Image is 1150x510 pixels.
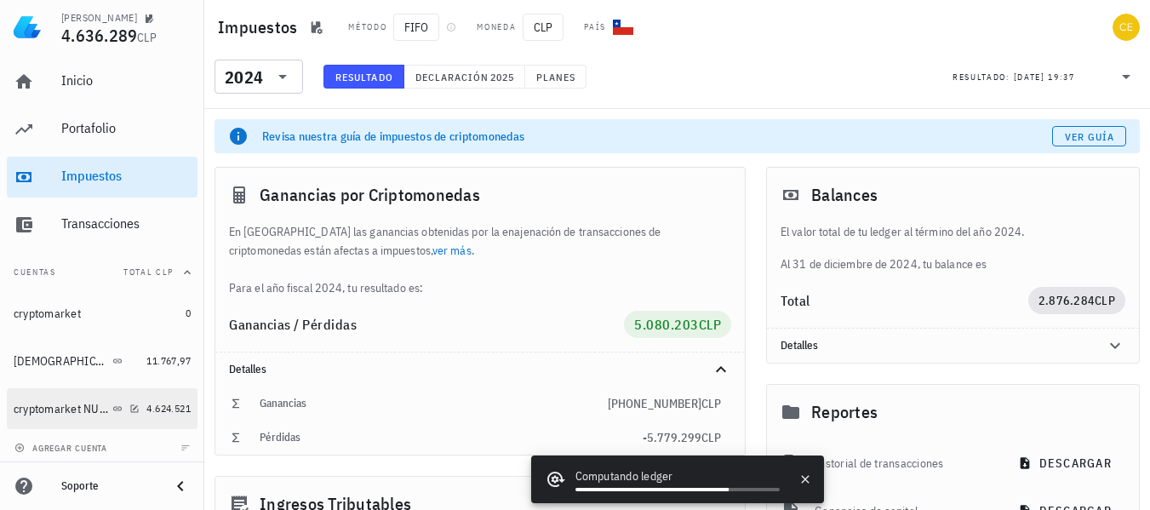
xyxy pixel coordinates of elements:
span: Total CLP [123,266,174,278]
div: Total [781,294,1028,307]
div: Método [348,20,386,34]
span: 5.080.203 [634,316,699,333]
button: Planes [525,65,587,89]
div: Balances [767,168,1139,222]
button: CuentasTotal CLP [7,252,197,293]
span: Resultado [335,71,393,83]
div: En [GEOGRAPHIC_DATA] las ganancias obtenidas por la enajenación de transacciones de criptomonedas... [215,222,745,297]
a: [DEMOGRAPHIC_DATA] 1 11.767,97 [7,341,197,381]
a: Transacciones [7,204,197,245]
div: Historial de transacciones [815,444,993,482]
div: País [584,20,606,34]
a: cryptomarket NUEVA 4.624.521 [7,388,197,429]
div: avatar [1113,14,1140,41]
span: CLP [137,30,157,45]
div: Resultado: [953,66,1014,88]
span: 0 [186,307,191,319]
div: cryptomarket [14,307,81,321]
div: [DATE] 19:37 [1014,69,1075,86]
div: cryptomarket NUEVA [14,402,109,416]
div: Pérdidas [260,431,643,444]
div: Portafolio [61,120,191,136]
div: Transacciones [61,215,191,232]
span: Planes [535,71,576,83]
div: Ganancias por Criptomonedas [215,168,745,222]
span: [PHONE_NUMBER] [608,396,701,411]
div: Detalles [229,363,690,376]
div: 2024 [225,69,263,86]
span: CLP [1095,293,1115,308]
div: Reportes [767,385,1139,439]
span: CLP [699,316,722,333]
div: CL-icon [613,17,633,37]
div: Al 31 de diciembre de 2024, tu balance es [767,222,1139,273]
div: Impuestos [61,168,191,184]
img: LedgiFi [14,14,41,41]
div: Revisa nuestra guía de impuestos de criptomonedas [262,128,1052,145]
a: Portafolio [7,109,197,150]
div: Soporte [61,479,157,493]
div: [PERSON_NAME] [61,11,137,25]
div: Moneda [477,20,516,34]
span: 11.767,97 [146,354,191,367]
a: ver más [432,243,472,258]
span: descargar [1021,456,1112,471]
span: 4.636.289 [61,24,137,47]
span: -5.779.299 [643,430,701,445]
div: Computando ledger [575,467,780,488]
div: Inicio [61,72,191,89]
span: agregar cuenta [18,443,107,454]
span: Declaración [415,71,489,83]
div: Detalles [767,329,1139,363]
div: Detalles [215,352,745,387]
span: 4.624.521 [146,402,191,415]
span: CLP [701,396,721,411]
span: FIFO [393,14,439,41]
div: Resultado:[DATE] 19:37 [942,60,1147,93]
div: Detalles [781,339,1084,352]
button: agregar cuenta [10,439,115,456]
button: Declaración 2025 [404,65,525,89]
p: El valor total de tu ledger al término del año 2024. [781,222,1125,241]
span: 2025 [489,71,514,83]
span: CLP [523,14,564,41]
span: Ver guía [1064,130,1115,143]
button: Resultado [323,65,404,89]
div: Ganancias [260,397,608,410]
span: 2.876.284 [1038,293,1095,308]
span: Ganancias / Pérdidas [229,316,357,333]
div: 2024 [215,60,303,94]
span: CLP [701,430,721,445]
h1: Impuestos [218,14,304,41]
a: Impuestos [7,157,197,198]
div: [DEMOGRAPHIC_DATA] 1 [14,354,109,369]
button: descargar [1008,448,1125,478]
a: Inicio [7,61,197,102]
a: Ver guía [1052,126,1126,146]
a: cryptomarket 0 [7,293,197,334]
